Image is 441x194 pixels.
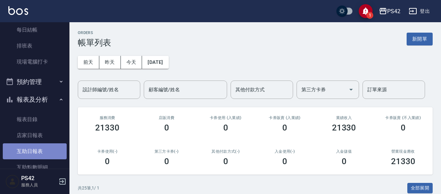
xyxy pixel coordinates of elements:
h2: ORDERS [78,31,111,35]
button: 預約管理 [3,73,67,91]
img: Person [6,175,19,188]
h2: 店販消費 [145,116,188,120]
h3: 21330 [332,123,356,133]
span: 1 [366,12,373,19]
h2: 入金使用(-) [264,149,306,154]
div: PS42 [387,7,400,16]
h3: 0 [282,123,287,133]
a: 互助日報表 [3,143,67,159]
p: 共 25 筆, 1 / 1 [78,185,99,191]
h2: 卡券使用(-) [86,149,128,154]
h2: 入金儲值 [323,149,365,154]
h2: 第三方卡券(-) [145,149,188,154]
a: 現場電腦打卡 [3,54,67,70]
h3: 0 [342,157,347,166]
a: 新開單 [407,35,433,42]
h2: 卡券販賣 (不入業績) [382,116,424,120]
h2: 營業現金應收 [382,149,424,154]
h3: 0 [105,157,110,166]
button: 全部展開 [407,183,433,194]
button: [DATE] [142,56,168,69]
h3: 帳單列表 [78,38,111,48]
button: 前天 [78,56,99,69]
p: 服務人員 [21,182,57,188]
h3: 0 [223,157,228,166]
h3: 服務消費 [86,116,128,120]
img: Logo [8,6,28,15]
a: 店家日報表 [3,127,67,143]
button: save [359,4,373,18]
h3: 21330 [391,157,415,166]
h3: 0 [401,123,406,133]
h2: 卡券販賣 (入業績) [264,116,306,120]
a: 互助點數明細 [3,159,67,175]
h3: 0 [223,123,228,133]
a: 排班表 [3,38,67,54]
button: 報表及分析 [3,91,67,109]
h5: PS42 [21,175,57,182]
button: 登出 [406,5,433,18]
a: 每日結帳 [3,22,67,38]
h2: 其他付款方式(-) [205,149,247,154]
h3: 0 [164,157,169,166]
h3: 21330 [95,123,119,133]
a: 報表目錄 [3,111,67,127]
h3: 0 [164,123,169,133]
button: Open [346,84,357,95]
button: PS42 [376,4,403,18]
h3: 0 [282,157,287,166]
button: 今天 [121,56,142,69]
button: 新開單 [407,33,433,45]
button: 昨天 [99,56,121,69]
h2: 卡券使用 (入業績) [205,116,247,120]
h2: 業績收入 [323,116,365,120]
